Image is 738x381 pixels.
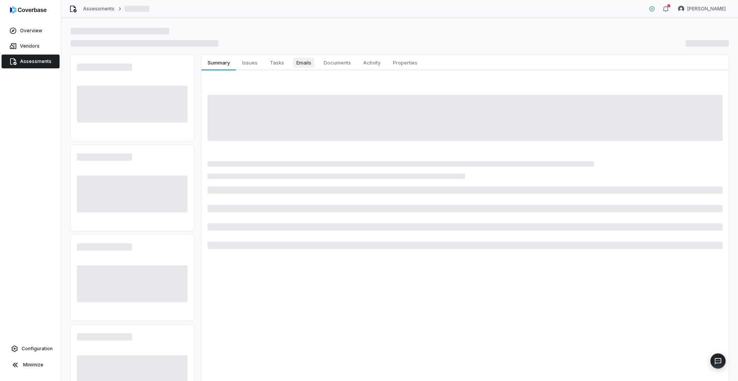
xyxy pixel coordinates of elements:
[360,58,384,68] span: Activity
[20,43,40,49] span: Vendors
[23,362,43,368] span: Minimize
[321,58,354,68] span: Documents
[10,6,47,14] img: logo-D7KZi-bG.svg
[390,58,421,68] span: Properties
[267,58,287,68] span: Tasks
[83,6,115,12] a: Assessments
[239,58,261,68] span: Issues
[22,346,53,352] span: Configuration
[20,28,42,34] span: Overview
[3,357,58,373] button: Minimize
[293,58,314,68] span: Emails
[2,24,60,38] a: Overview
[687,6,726,12] span: [PERSON_NAME]
[2,39,60,53] a: Vendors
[3,342,58,356] a: Configuration
[20,58,52,65] span: Assessments
[2,55,60,68] a: Assessments
[204,58,233,68] span: Summary
[678,6,684,12] img: Samuel Folarin avatar
[673,3,730,15] button: Samuel Folarin avatar[PERSON_NAME]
